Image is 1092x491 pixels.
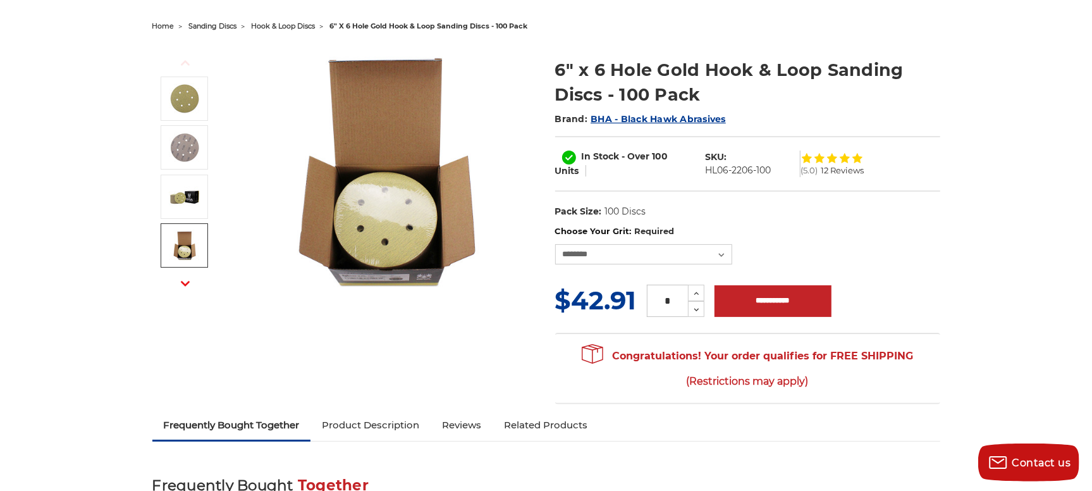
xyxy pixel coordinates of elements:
img: 6 inch 6 hole hook and loop sanding disc [169,230,200,261]
a: BHA - Black Hawk Abrasives [591,113,726,125]
span: (Restrictions may apply) [582,369,913,394]
a: Product Description [310,411,431,439]
span: Congratulations! Your order qualifies for FREE SHIPPING [582,344,913,394]
a: Frequently Bought Together [152,411,311,439]
a: Reviews [431,411,493,439]
span: Brand: [555,113,588,125]
span: 6" x 6 hole gold hook & loop sanding discs - 100 pack [330,22,528,30]
span: - Over [622,151,650,162]
span: 100 [653,151,668,162]
h1: 6" x 6 Hole Gold Hook & Loop Sanding Discs - 100 Pack [555,58,940,107]
img: 6 inch hook & loop disc 6 VAC Hole [169,83,200,115]
button: Previous [170,49,200,77]
small: Required [634,226,674,236]
span: Units [555,165,579,177]
dt: SKU: [705,151,727,164]
dt: Pack Size: [555,205,602,218]
img: 6 in x 6 hole sanding disc pack [169,181,200,213]
dd: HL06-2206-100 [705,164,771,177]
img: 6 inch hook & loop disc 6 VAC Hole [261,44,513,297]
span: $42.91 [555,285,637,316]
span: Contact us [1012,457,1071,469]
a: Related Products [493,411,599,439]
label: Choose Your Grit: [555,225,940,238]
a: hook & loop discs [252,22,316,30]
a: sanding discs [189,22,237,30]
button: Contact us [978,444,1079,482]
span: 12 Reviews [821,166,864,175]
a: home [152,22,175,30]
span: In Stock [582,151,620,162]
span: (5.0) [801,166,818,175]
dd: 100 Discs [604,205,646,218]
img: velcro backed 6 hole sanding disc [169,132,200,163]
button: Next [170,270,200,297]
